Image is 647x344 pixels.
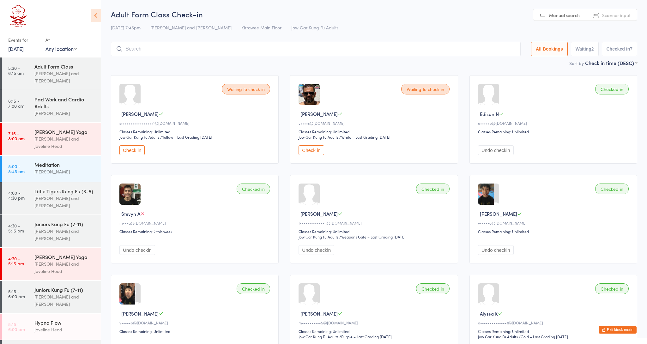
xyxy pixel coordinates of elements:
time: 4:00 - 4:30 pm [8,190,25,200]
div: 2 [591,46,594,51]
div: [PERSON_NAME] and [PERSON_NAME] [34,70,95,84]
div: [PERSON_NAME] and Joveline Head [34,135,95,150]
div: Juniors Kung Fu (7-11) [34,286,95,293]
span: [PERSON_NAME] [121,111,159,117]
div: Classes Remaining: Unlimited [119,129,272,134]
div: m•••a@[DOMAIN_NAME] [119,220,272,226]
div: [PERSON_NAME] [34,168,95,175]
div: [PERSON_NAME] [34,110,95,117]
span: Kirrawee Main Floor [241,24,281,31]
span: [PERSON_NAME] [300,111,338,117]
a: 4:30 -5:15 pmJuniors Kung Fu (7-11)[PERSON_NAME] and [PERSON_NAME] [2,215,101,247]
button: Checked in7 [602,42,638,56]
div: Meditation [34,161,95,168]
div: e•••••e@[DOMAIN_NAME] [478,120,631,126]
time: 4:30 - 5:15 pm [8,256,24,266]
time: 5:15 - 6:00 pm [8,322,25,332]
div: v•••••o@[DOMAIN_NAME] [478,220,631,226]
a: 6:15 -7:00 amPad Work and Cardio Adults[PERSON_NAME] [2,90,101,122]
button: Undo checkin [478,245,514,255]
div: Little Tigers Kung Fu (3-6) [34,188,95,195]
span: Edison N [480,111,499,117]
div: Classes Remaining: Unlimited [119,329,272,334]
div: [PERSON_NAME] and [PERSON_NAME] [34,293,95,308]
div: Jow Gar Kung Fu Adults [119,134,159,140]
div: v••••s@[DOMAIN_NAME] [299,120,451,126]
button: Waiting2 [571,42,599,56]
div: v•••••o@[DOMAIN_NAME] [119,320,272,325]
div: Checked in [237,184,270,194]
div: Jow Gar Kung Fu Adults [299,334,338,339]
button: Check in [119,145,145,155]
div: 7 [630,46,632,51]
button: All Bookings [531,42,568,56]
span: / Gold – Last Grading [DATE] [519,334,568,339]
div: Classes Remaining: Unlimited [299,329,451,334]
div: Checked in [416,184,450,194]
div: m••••••••••5@[DOMAIN_NAME] [299,320,451,325]
div: Jow Gar Kung Fu Adults [299,134,338,140]
div: Checked in [416,283,450,294]
button: Undo checkin [299,245,334,255]
time: 8:00 - 8:45 am [8,164,25,174]
div: [PERSON_NAME] and [PERSON_NAME] [34,195,95,209]
div: Adult Form Class [34,63,95,70]
div: Classes Remaining: Unlimited [478,329,631,334]
img: image1618905459.png [119,184,141,205]
div: Checked in [595,84,629,94]
span: Stevyn A [121,210,140,217]
a: 4:30 -5:15 pm[PERSON_NAME] Yoga[PERSON_NAME] and Joveline Head [2,248,101,280]
div: [PERSON_NAME] Yoga [34,128,95,135]
div: Juniors Kung Fu (7-11) [34,220,95,227]
img: image1611126354.png [478,184,494,205]
div: Waiting to check in [401,84,450,94]
a: 5:15 -6:00 pmHypno FlowJoveline Head [2,314,101,340]
div: f•••••••••••••h@[DOMAIN_NAME] [299,220,451,226]
div: Joveline Head [34,326,95,333]
div: Any location [45,45,77,52]
div: [PERSON_NAME] Yoga [34,253,95,260]
div: Classes Remaining: Unlimited [299,229,451,234]
button: Undo checkin [119,245,155,255]
div: Classes Remaining: Unlimited [299,129,451,134]
a: 7:15 -8:00 am[PERSON_NAME] Yoga[PERSON_NAME] and Joveline Head [2,123,101,155]
a: 5:15 -6:00 pmJuniors Kung Fu (7-11)[PERSON_NAME] and [PERSON_NAME] [2,281,101,313]
div: At [45,35,77,45]
div: Classes Remaining: Unlimited [478,129,631,134]
span: [DATE] 7:45pm [111,24,141,31]
span: Jow Gar Kung Fu Adults [291,24,338,31]
div: Jow Gar Kung Fu Adults [299,234,338,239]
div: Check in time (DESC) [585,59,637,66]
time: 6:15 - 7:00 am [8,98,24,108]
a: [DATE] [8,45,24,52]
div: Classes Remaining: Unlimited [478,229,631,234]
div: Waiting to check in [222,84,270,94]
button: Exit kiosk mode [599,326,637,334]
a: 4:00 -4:30 pmLittle Tigers Kung Fu (3-6)[PERSON_NAME] and [PERSON_NAME] [2,182,101,214]
div: Classes Remaining: 2 this week [119,229,272,234]
span: / White – Last Grading [DATE] [339,134,390,140]
span: Manual search [549,12,580,18]
span: / Yellow – Last Grading [DATE] [160,134,212,140]
div: Hypno Flow [34,319,95,326]
img: Head Academy Kung Fu [6,5,30,28]
div: Pad Work and Cardio Adults [34,96,95,110]
span: [PERSON_NAME] and [PERSON_NAME] [150,24,232,31]
div: Jow Gar Kung Fu Adults [478,334,518,339]
span: Alyssa K [480,310,498,317]
label: Sort by [569,60,584,66]
span: / Purple – Last Grading [DATE] [339,334,392,339]
a: 5:30 -6:15 amAdult Form Class[PERSON_NAME] and [PERSON_NAME] [2,57,101,90]
h2: Adult Form Class Check-in [111,9,637,19]
div: [PERSON_NAME] and [PERSON_NAME] [34,227,95,242]
div: Checked in [237,283,270,294]
div: Events for [8,35,39,45]
time: 5:15 - 6:00 pm [8,289,25,299]
button: Check in [299,145,324,155]
div: a••••••••••••••t@[DOMAIN_NAME] [478,320,631,325]
span: Scanner input [602,12,631,18]
span: [PERSON_NAME] [300,310,338,317]
img: image1611126382.png [119,283,135,305]
time: 4:30 - 5:15 pm [8,223,24,233]
div: [PERSON_NAME] and Joveline Head [34,260,95,275]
